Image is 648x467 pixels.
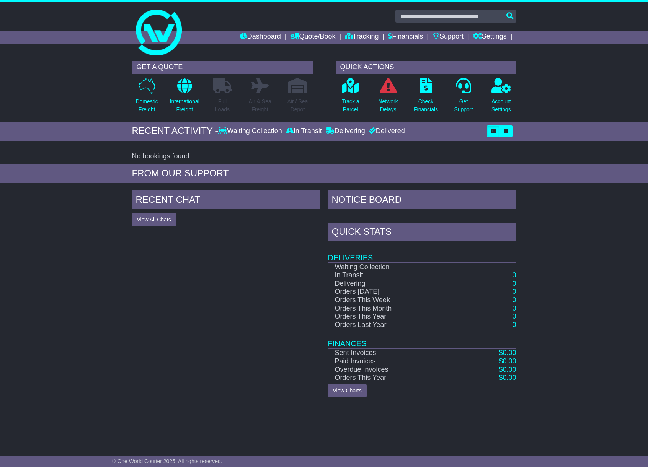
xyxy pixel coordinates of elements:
span: 0.00 [503,349,516,356]
a: NetworkDelays [378,78,398,118]
a: View Charts [328,384,367,397]
td: In Transit [328,271,465,280]
p: International Freight [170,98,199,114]
p: Account Settings [491,98,511,114]
a: $0.00 [499,357,516,365]
a: 0 [512,288,516,295]
div: NOTICE BOARD [328,190,516,211]
a: $0.00 [499,366,516,373]
td: Orders [DATE] [328,288,465,296]
div: GET A QUOTE [132,61,313,74]
p: Full Loads [213,98,232,114]
div: In Transit [284,127,324,135]
td: Paid Invoices [328,357,465,366]
p: Check Financials [414,98,438,114]
a: Settings [473,31,507,44]
a: 0 [512,271,516,279]
td: Orders This Year [328,374,465,382]
a: Quote/Book [290,31,335,44]
div: Waiting Collection [218,127,284,135]
a: Track aParcel [341,78,360,118]
td: Orders This Month [328,304,465,313]
span: 0.00 [503,357,516,365]
a: Support [433,31,464,44]
a: GetSupport [454,78,473,118]
button: View All Chats [132,213,176,226]
a: $0.00 [499,349,516,356]
span: 0.00 [503,366,516,373]
a: Financials [388,31,423,44]
p: Domestic Freight [135,98,158,114]
td: Delivering [328,280,465,288]
p: Network Delays [378,98,398,114]
div: FROM OUR SUPPORT [132,168,516,179]
span: 0.00 [503,374,516,381]
a: AccountSettings [491,78,511,118]
td: Orders This Week [328,296,465,304]
a: DomesticFreight [135,78,158,118]
div: QUICK ACTIONS [336,61,516,74]
td: Finances [328,329,516,348]
a: $0.00 [499,374,516,381]
a: 0 [512,280,516,287]
td: Orders This Year [328,312,465,321]
p: Air / Sea Depot [287,98,308,114]
a: Tracking [345,31,379,44]
p: Air & Sea Freight [249,98,271,114]
td: Orders Last Year [328,321,465,329]
a: 0 [512,312,516,320]
td: Overdue Invoices [328,366,465,374]
a: 0 [512,304,516,312]
td: Deliveries [328,243,516,263]
a: InternationalFreight [170,78,200,118]
div: RECENT ACTIVITY - [132,125,219,137]
td: Sent Invoices [328,348,465,357]
span: © One World Courier 2025. All rights reserved. [112,458,222,464]
div: Delivered [367,127,405,135]
div: Delivering [324,127,367,135]
div: No bookings found [132,152,516,161]
a: 0 [512,296,516,304]
p: Track a Parcel [342,98,359,114]
a: CheckFinancials [413,78,438,118]
div: RECENT CHAT [132,190,320,211]
td: Waiting Collection [328,263,465,272]
p: Get Support [454,98,473,114]
a: Dashboard [240,31,281,44]
a: 0 [512,321,516,329]
div: Quick Stats [328,223,516,243]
